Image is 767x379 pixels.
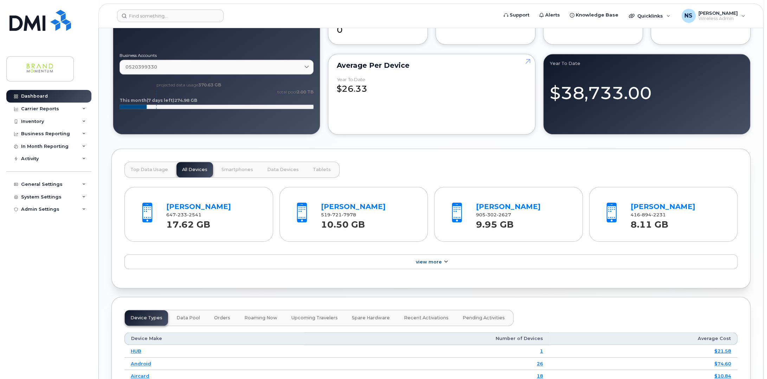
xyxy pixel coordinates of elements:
span: [PERSON_NAME] [698,10,738,16]
a: Alerts [534,8,565,22]
span: Upcoming Travelers [291,315,338,321]
span: 647 [166,212,201,217]
th: Average Cost [549,332,737,345]
button: Top Data Usage [125,162,174,177]
span: Data Devices [267,167,299,172]
a: HUB [131,348,141,354]
span: Alerts [545,12,560,19]
th: Device Make [124,332,304,345]
span: Wireless Admin [698,16,738,21]
span: Roaming Now [244,315,277,321]
div: $38,733.00 [550,75,744,105]
tspan: This month [120,98,147,103]
tspan: (7 days left) [147,98,174,103]
button: Smartphones [216,162,259,177]
div: Year to Date [550,60,744,66]
span: Data Pool [176,315,200,321]
span: Knowledge Base [576,12,618,19]
span: Quicklinks [637,13,663,19]
button: Data Devices [262,162,304,177]
a: 26 [537,361,543,366]
strong: 8.11 GB [631,215,668,230]
strong: 17.62 GB [166,215,210,230]
span: 519 [321,212,356,217]
span: View More [415,259,441,264]
span: NS [684,12,692,20]
span: Smartphones [221,167,253,172]
a: View More [124,254,737,269]
a: Aircard [131,373,149,379]
span: Orders [214,315,230,321]
a: Android [131,361,151,366]
a: [PERSON_NAME] [166,202,231,211]
span: 2627 [497,212,511,217]
span: 0520399330 [125,64,157,70]
span: Top Data Usage [130,167,168,172]
input: Find something... [117,9,224,22]
tspan: 274.98 GB [174,98,197,103]
a: $74.60 [714,361,731,366]
div: Year to Date [337,77,365,82]
span: Recent Activations [404,315,449,321]
text: projected data usage [156,82,221,87]
a: Knowledge Base [565,8,623,22]
a: [PERSON_NAME] [321,202,386,211]
span: 894 [640,212,651,217]
strong: 9.95 GB [476,215,514,230]
span: 2541 [187,212,201,217]
span: 905 [476,212,511,217]
span: 721 [330,212,342,217]
a: [PERSON_NAME] [476,202,541,211]
a: 0520399330 [120,60,314,74]
th: Number of Devices [304,332,549,345]
span: Spare Hardware [352,315,390,321]
div: Neven Stefancic [677,9,750,23]
span: Support [510,12,529,19]
a: $21.58 [714,348,731,354]
text: total pool [277,89,314,94]
strong: 10.50 GB [321,215,365,230]
a: 18 [537,373,543,379]
span: Pending Activities [463,315,505,321]
a: $10.84 [714,373,731,379]
span: 233 [176,212,187,217]
a: 1 [540,348,543,354]
div: Quicklinks [624,9,675,23]
label: Business Accounts [120,53,314,58]
tspan: 2.00 TB [297,89,314,94]
span: 2231 [651,212,666,217]
tspan: 370.63 GB [198,82,221,87]
a: Support [499,8,534,22]
a: [PERSON_NAME] [631,202,695,211]
div: Average per Device [337,63,527,68]
span: Tablets [313,167,331,172]
span: 7978 [342,212,356,217]
button: Tablets [307,162,336,177]
div: $26.33 [337,77,527,95]
span: 302 [485,212,497,217]
span: 416 [631,212,666,217]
